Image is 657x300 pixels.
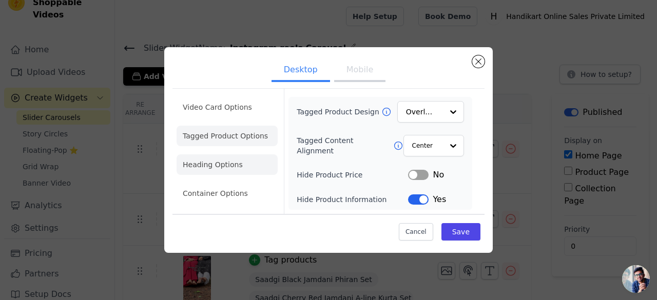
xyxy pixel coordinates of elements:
button: Mobile [334,59,385,82]
button: Close modal [472,55,485,68]
li: Heading Options [177,154,278,175]
button: Cancel [399,223,433,241]
li: Container Options [177,183,278,204]
div: Open chat [622,265,650,293]
span: Yes [433,193,446,206]
li: Tagged Product Options [177,126,278,146]
li: Video Card Options [177,97,278,117]
label: Hide Product Information [297,194,408,205]
button: Save [441,223,480,241]
label: Tagged Content Alignment [297,135,393,156]
label: Tagged Product Design [297,107,381,117]
label: Hide Product Price [297,170,408,180]
button: Desktop [272,59,330,82]
span: No [433,169,444,181]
